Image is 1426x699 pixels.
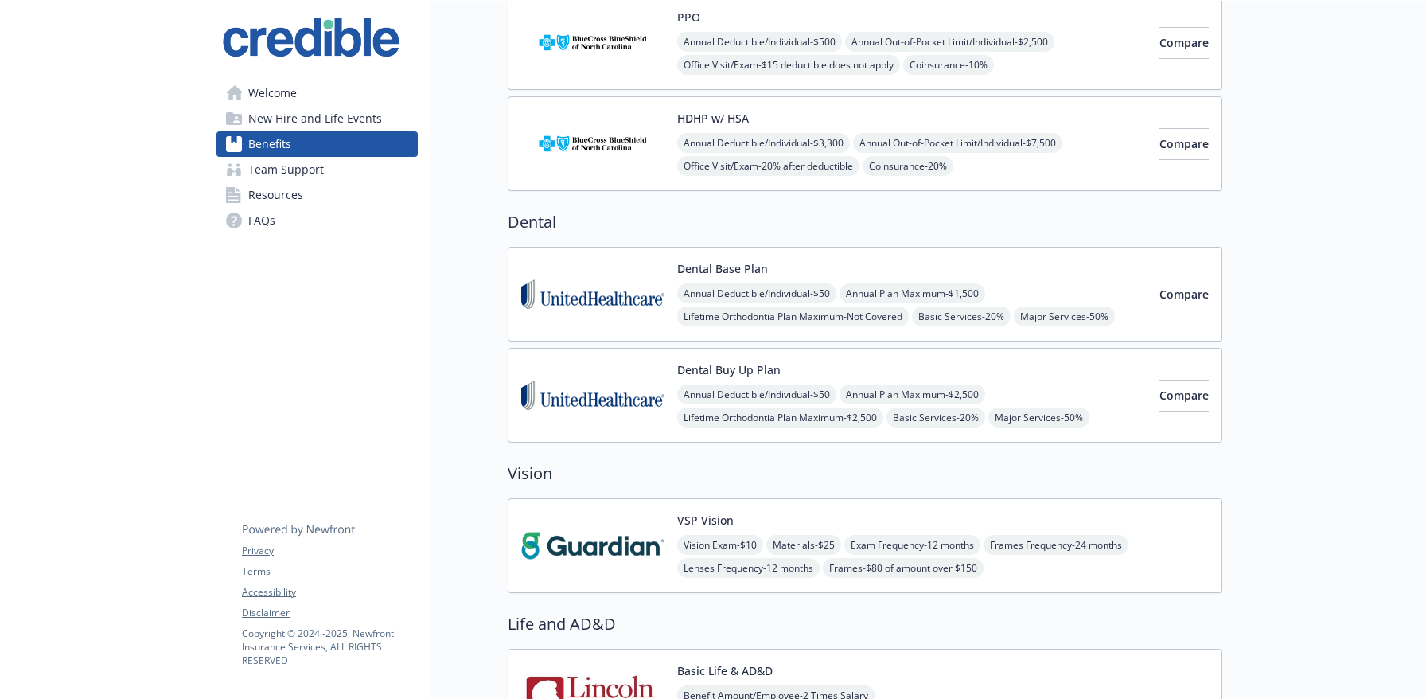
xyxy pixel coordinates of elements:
[216,157,418,182] a: Team Support
[508,210,1222,234] h2: Dental
[242,585,417,599] a: Accessibility
[677,32,842,52] span: Annual Deductible/Individual - $500
[248,80,297,106] span: Welcome
[248,208,275,233] span: FAQs
[677,133,850,153] span: Annual Deductible/Individual - $3,300
[1159,128,1209,160] button: Compare
[863,156,953,176] span: Coinsurance - 20%
[216,80,418,106] a: Welcome
[845,32,1054,52] span: Annual Out-of-Pocket Limit/Individual - $2,500
[840,283,985,303] span: Annual Plan Maximum - $1,500
[912,307,1011,326] span: Basic Services - 20%
[677,156,859,176] span: Office Visit/Exam - 20% after deductible
[823,558,984,578] span: Frames - $80 of amount over $150
[1159,287,1209,302] span: Compare
[248,182,303,208] span: Resources
[1159,279,1209,310] button: Compare
[216,106,418,131] a: New Hire and Life Events
[242,627,417,667] p: Copyright © 2024 - 2025 , Newfront Insurance Services, ALL RIGHTS RESERVED
[677,9,700,25] button: PPO
[242,606,417,620] a: Disclaimer
[988,408,1089,428] span: Major Services - 50%
[521,9,664,76] img: Blue Cross and Blue Shield of North Carolina carrier logo
[984,535,1128,555] span: Frames Frequency - 24 months
[677,535,763,555] span: Vision Exam - $10
[216,182,418,208] a: Resources
[903,55,994,75] span: Coinsurance - 10%
[1159,136,1209,151] span: Compare
[248,157,324,182] span: Team Support
[521,361,664,429] img: United Healthcare Insurance Company carrier logo
[1159,388,1209,403] span: Compare
[677,408,883,428] span: Lifetime Orthodontia Plan Maximum - $2,500
[248,131,291,157] span: Benefits
[1159,27,1209,59] button: Compare
[521,260,664,328] img: United Healthcare Insurance Company carrier logo
[886,408,985,428] span: Basic Services - 20%
[840,385,985,404] span: Annual Plan Maximum - $2,500
[216,208,418,233] a: FAQs
[521,512,664,580] img: Guardian carrier logo
[677,662,773,679] button: Basic Life & AD&D
[1159,35,1209,50] span: Compare
[677,385,836,404] span: Annual Deductible/Individual - $50
[508,612,1222,636] h2: Life and AD&D
[521,110,664,178] img: Blue Cross and Blue Shield of North Carolina carrier logo
[248,106,382,131] span: New Hire and Life Events
[853,133,1062,153] span: Annual Out-of-Pocket Limit/Individual - $7,500
[677,260,768,277] button: Dental Base Plan
[766,535,841,555] span: Materials - $25
[844,535,980,555] span: Exam Frequency - 12 months
[677,110,749,127] button: HDHP w/ HSA
[677,361,781,378] button: Dental Buy Up Plan
[677,558,820,578] span: Lenses Frequency - 12 months
[242,544,417,558] a: Privacy
[677,55,900,75] span: Office Visit/Exam - $15 deductible does not apply
[677,283,836,303] span: Annual Deductible/Individual - $50
[242,564,417,579] a: Terms
[677,512,734,529] button: VSP Vision
[1014,307,1115,326] span: Major Services - 50%
[677,307,909,326] span: Lifetime Orthodontia Plan Maximum - Not Covered
[508,462,1222,486] h2: Vision
[1159,380,1209,412] button: Compare
[216,131,418,157] a: Benefits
